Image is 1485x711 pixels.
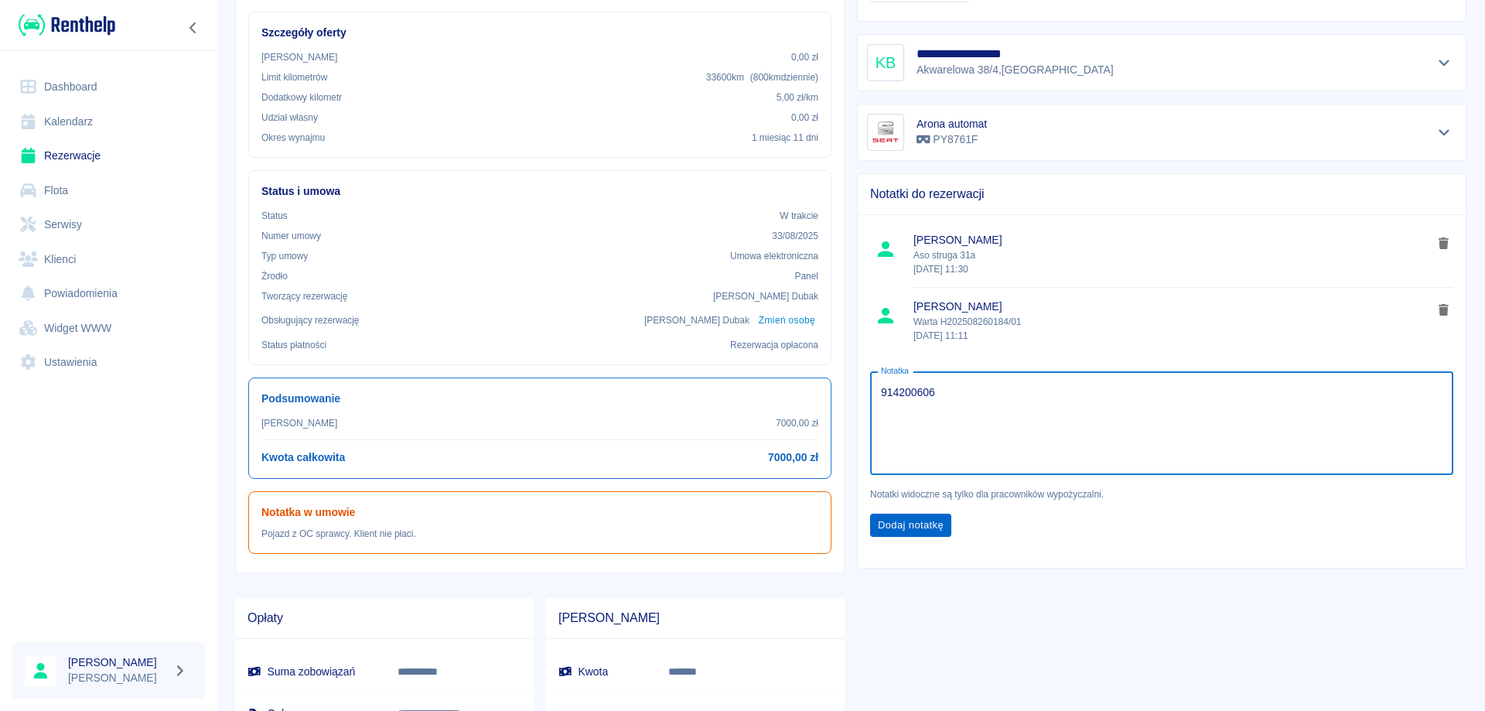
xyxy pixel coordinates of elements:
[261,91,342,104] p: Dodatkowy kilometr
[182,18,205,38] button: Zwiń nawigację
[12,207,205,242] a: Serwisy
[12,311,205,346] a: Widget WWW
[752,131,818,145] p: 1 miesiąc 11 dni
[558,664,643,679] h6: Kwota
[777,91,818,104] p: 5,00 zł /km
[247,664,373,679] h6: Suma zobowiązań
[772,229,818,243] p: 33/08/2025
[780,209,818,223] p: W trakcie
[261,70,327,84] p: Limit kilometrów
[913,232,1432,248] span: [PERSON_NAME]
[12,345,205,380] a: Ustawienia
[881,385,1442,462] textarea: 914200606
[913,248,1432,276] p: Aso struga 31a
[68,655,167,670] h6: [PERSON_NAME]
[12,138,205,173] a: Rezerwacje
[881,365,909,377] label: Notatka
[713,289,818,303] p: [PERSON_NAME] Dubak
[261,209,288,223] p: Status
[19,12,115,38] img: Renthelp logo
[917,116,987,132] h6: Arona automat
[247,610,521,626] span: Opłaty
[867,44,904,81] div: KB
[913,299,1432,315] span: [PERSON_NAME]
[261,313,360,327] p: Obsługujący rezerwację
[261,229,321,243] p: Numer umowy
[1432,300,1456,320] button: delete note
[261,504,818,521] h6: Notatka w umowie
[913,329,1432,343] p: [DATE] 11:11
[261,183,818,200] h6: Status i umowa
[776,416,818,430] p: 7000,00 zł
[870,186,1453,202] span: Notatki do rezerwacji
[730,249,818,263] p: Umowa elektroniczna
[791,50,818,64] p: 0,00 zł
[768,450,818,466] h6: 7000,00 zł
[730,338,818,352] p: Rezerwacja opłacona
[870,514,951,538] button: Dodaj notatkę
[750,72,818,83] span: ( 800 km dziennie )
[12,104,205,139] a: Kalendarz
[12,173,205,208] a: Flota
[644,313,749,327] p: [PERSON_NAME] Dubak
[261,111,318,125] p: Udział własny
[261,527,818,541] p: Pojazd z OC sprawcy. Klient nie płaci.
[870,117,901,148] img: Image
[261,249,308,263] p: Typ umowy
[261,289,347,303] p: Tworzący rezerwację
[261,269,288,283] p: Żrodło
[12,242,205,277] a: Klienci
[756,309,818,332] button: Zmień osobę
[12,12,115,38] a: Renthelp logo
[1432,52,1457,73] button: Pokaż szczegóły
[261,50,337,64] p: [PERSON_NAME]
[795,269,819,283] p: Panel
[68,670,167,686] p: [PERSON_NAME]
[261,338,326,352] p: Status płatności
[913,315,1432,343] p: Warta H202508260184/01
[917,62,1114,78] p: Akwarelowa 38/4 , [GEOGRAPHIC_DATA]
[913,262,1432,276] p: [DATE] 11:30
[12,70,205,104] a: Dashboard
[1432,234,1456,254] button: delete note
[791,111,818,125] p: 0,00 zł
[261,391,818,407] h6: Podsumowanie
[261,450,345,466] h6: Kwota całkowita
[870,487,1453,501] p: Notatki widoczne są tylko dla pracowników wypożyczalni.
[706,70,818,84] p: 33600 km
[917,132,987,148] p: PY8761F
[12,276,205,311] a: Powiadomienia
[261,25,818,41] h6: Szczegóły oferty
[1432,121,1457,143] button: Pokaż szczegóły
[261,416,337,430] p: [PERSON_NAME]
[261,131,325,145] p: Okres wynajmu
[558,610,832,626] span: [PERSON_NAME]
